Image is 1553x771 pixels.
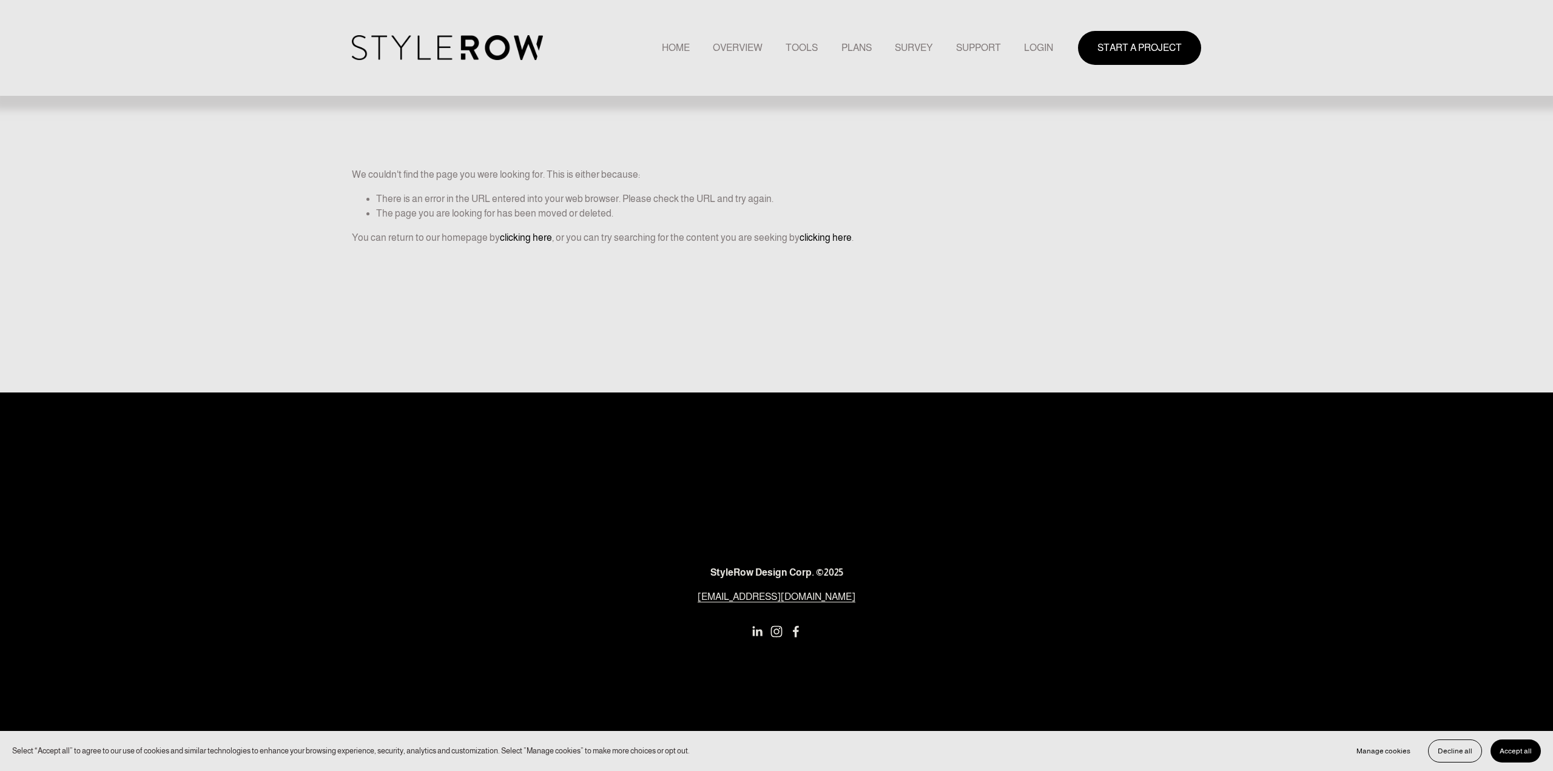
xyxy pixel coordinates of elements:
[956,41,1001,55] span: SUPPORT
[352,106,1201,182] p: We couldn't find the page you were looking for. This is either because:
[376,192,1201,206] li: There is an error in the URL entered into your web browser. Please check the URL and try again.
[1078,31,1201,64] a: START A PROJECT
[713,39,763,56] a: OVERVIEW
[12,745,690,756] p: Select “Accept all” to agree to our use of cookies and similar technologies to enhance your brows...
[841,39,872,56] a: PLANS
[895,39,932,56] a: SURVEY
[698,590,855,604] a: [EMAIL_ADDRESS][DOMAIN_NAME]
[662,39,690,56] a: HOME
[1024,39,1053,56] a: LOGIN
[1491,739,1541,763] button: Accept all
[500,232,552,243] a: clicking here
[1500,747,1532,755] span: Accept all
[751,625,763,638] a: LinkedIn
[786,39,818,56] a: TOOLS
[956,39,1001,56] a: folder dropdown
[790,625,802,638] a: Facebook
[770,625,783,638] a: Instagram
[352,35,543,60] img: StyleRow
[1347,739,1420,763] button: Manage cookies
[376,206,1201,221] li: The page you are looking for has been moved or deleted.
[1356,747,1410,755] span: Manage cookies
[710,567,843,577] strong: StyleRow Design Corp. ©2025
[1438,747,1472,755] span: Decline all
[352,231,1201,245] p: You can return to our homepage by , or you can try searching for the content you are seeking by .
[1428,739,1482,763] button: Decline all
[800,232,852,243] a: clicking here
